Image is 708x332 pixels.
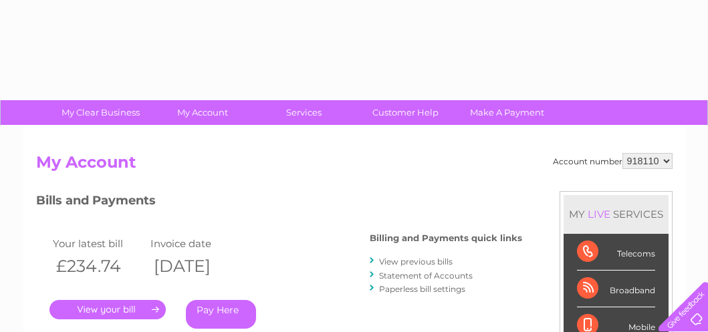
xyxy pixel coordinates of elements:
[49,300,166,319] a: .
[379,284,465,294] a: Paperless bill settings
[564,195,669,233] div: MY SERVICES
[370,233,522,243] h4: Billing and Payments quick links
[186,300,256,329] a: Pay Here
[452,100,562,125] a: Make A Payment
[379,257,453,267] a: View previous bills
[553,153,673,169] div: Account number
[585,208,613,220] div: LIVE
[379,271,473,281] a: Statement of Accounts
[45,100,156,125] a: My Clear Business
[36,191,522,214] h3: Bills and Payments
[249,100,359,125] a: Services
[49,253,147,280] th: £234.74
[147,253,245,280] th: [DATE]
[350,100,461,125] a: Customer Help
[49,234,147,253] td: Your latest bill
[147,234,245,253] td: Invoice date
[577,234,655,271] div: Telecoms
[147,100,257,125] a: My Account
[36,153,673,178] h2: My Account
[577,271,655,307] div: Broadband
